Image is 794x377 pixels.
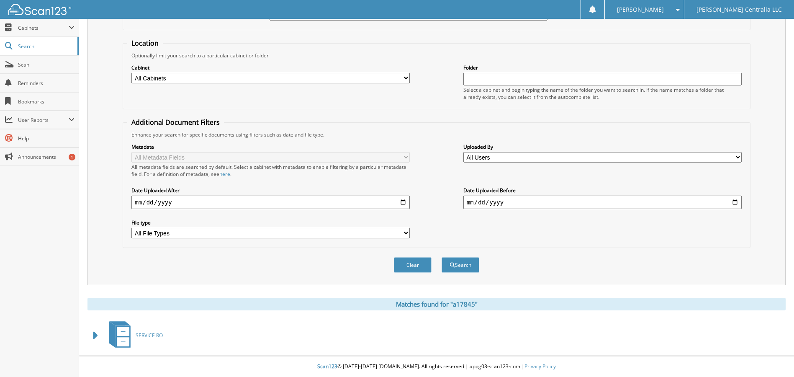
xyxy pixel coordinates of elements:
[463,143,742,150] label: Uploaded By
[131,64,410,71] label: Cabinet
[18,98,75,105] span: Bookmarks
[463,187,742,194] label: Date Uploaded Before
[18,135,75,142] span: Help
[394,257,432,273] button: Clear
[69,154,75,160] div: 1
[219,170,230,178] a: here
[127,131,745,138] div: Enhance your search for specific documents using filters such as date and file type.
[8,4,71,15] img: scan123-logo-white.svg
[463,196,742,209] input: end
[18,61,75,68] span: Scan
[131,163,410,178] div: All metadata fields are searched by default. Select a cabinet with metadata to enable filtering b...
[463,86,742,101] div: Select a cabinet and begin typing the name of the folder you want to search in. If the name match...
[127,118,224,127] legend: Additional Document Filters
[463,64,742,71] label: Folder
[79,356,794,377] div: © [DATE]-[DATE] [DOMAIN_NAME]. All rights reserved | appg03-scan123-com |
[87,298,786,310] div: Matches found for "a17845"
[18,116,69,124] span: User Reports
[131,196,410,209] input: start
[617,7,664,12] span: [PERSON_NAME]
[131,187,410,194] label: Date Uploaded After
[131,219,410,226] label: File type
[18,43,73,50] span: Search
[104,319,163,352] a: SERVICE RO
[18,24,69,31] span: Cabinets
[18,153,75,160] span: Announcements
[18,80,75,87] span: Reminders
[752,337,794,377] iframe: Chat Widget
[696,7,782,12] span: [PERSON_NAME] Centralia LLC
[136,332,163,339] span: SERVICE RO
[127,39,163,48] legend: Location
[442,257,479,273] button: Search
[524,363,556,370] a: Privacy Policy
[317,363,337,370] span: Scan123
[127,52,745,59] div: Optionally limit your search to a particular cabinet or folder
[131,143,410,150] label: Metadata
